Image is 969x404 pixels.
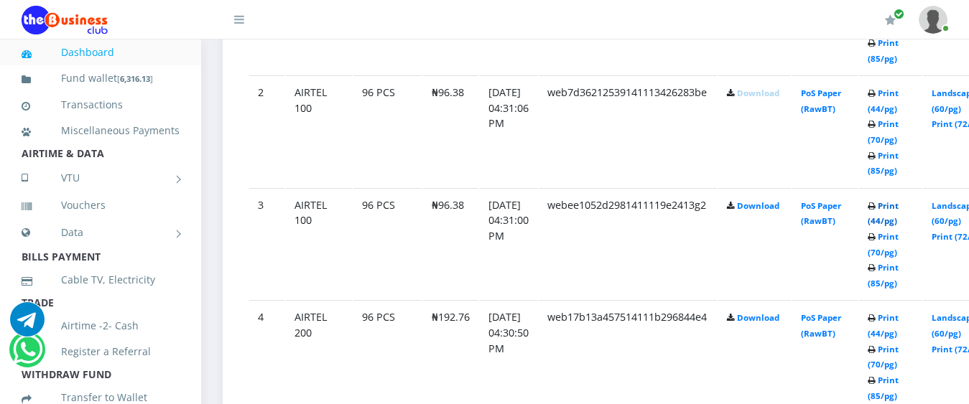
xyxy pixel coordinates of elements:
[868,231,899,258] a: Print (70/pg)
[868,375,899,401] a: Print (85/pg)
[868,150,899,177] a: Print (85/pg)
[22,6,108,34] img: Logo
[480,75,537,187] td: [DATE] 04:31:06 PM
[22,335,180,368] a: Register a Referral
[249,188,284,299] td: 3
[737,312,779,323] a: Download
[737,200,779,211] a: Download
[539,75,717,187] td: web7d36212539141113426283be
[22,88,180,121] a: Transactions
[801,88,841,114] a: PoS Paper (RawBT)
[868,344,899,370] a: Print (70/pg)
[13,343,42,367] a: Chat for support
[868,262,899,288] a: Print (85/pg)
[22,114,180,147] a: Miscellaneous Payments
[22,62,180,95] a: Fund wallet[6,316.13]
[480,188,537,299] td: [DATE] 04:31:00 PM
[22,36,180,69] a: Dashboard
[737,88,779,98] a: Download
[423,188,478,299] td: ₦96.38
[22,160,180,196] a: VTU
[22,309,180,342] a: Airtime -2- Cash
[117,73,153,84] small: [ ]
[894,9,904,19] span: Renew/Upgrade Subscription
[353,75,422,187] td: 96 PCS
[885,14,896,26] i: Renew/Upgrade Subscription
[539,188,717,299] td: webee1052d2981411119e2413g2
[919,6,947,34] img: User
[423,75,478,187] td: ₦96.38
[22,189,180,222] a: Vouchers
[22,215,180,250] a: Data
[801,200,841,227] a: PoS Paper (RawBT)
[868,312,899,339] a: Print (44/pg)
[10,313,45,337] a: Chat for support
[22,263,180,296] a: Cable TV, Electricity
[868,88,899,114] a: Print (44/pg)
[120,73,150,84] b: 6,316.13
[868,118,899,145] a: Print (70/pg)
[868,37,899,64] a: Print (85/pg)
[868,200,899,227] a: Print (44/pg)
[353,188,422,299] td: 96 PCS
[249,75,284,187] td: 2
[801,312,841,339] a: PoS Paper (RawBT)
[286,75,352,187] td: AIRTEL 100
[286,188,352,299] td: AIRTEL 100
